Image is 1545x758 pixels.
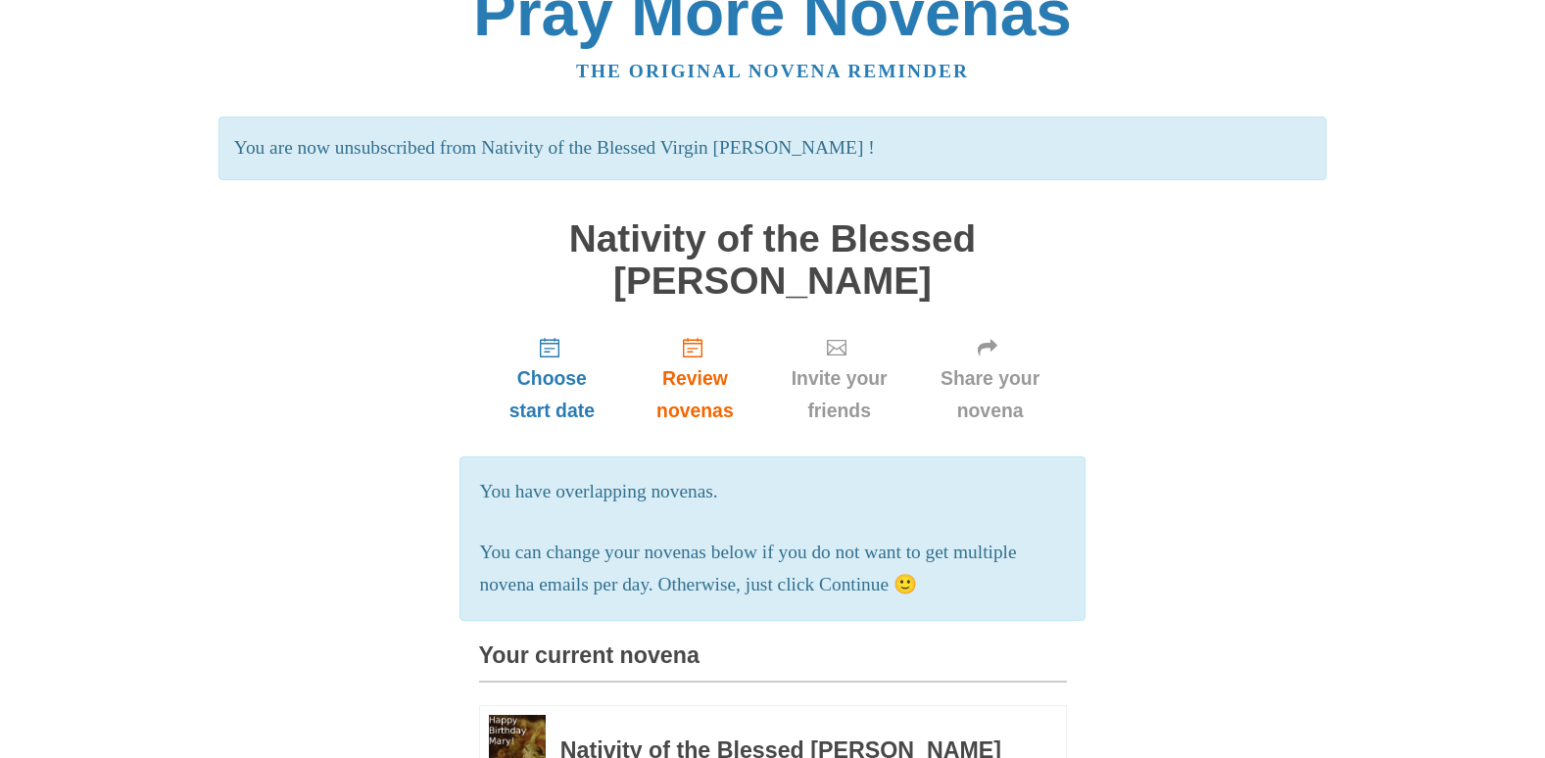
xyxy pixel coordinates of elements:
p: You have overlapping novenas. [480,476,1066,508]
h3: Your current novena [479,643,1067,682]
a: The original novena reminder [576,61,969,81]
p: You are now unsubscribed from Nativity of the Blessed Virgin [PERSON_NAME] ! [218,117,1327,180]
h1: Nativity of the Blessed [PERSON_NAME] [479,218,1067,302]
a: Share your novena [914,321,1067,438]
span: Review novenas [645,362,745,427]
span: Choose start date [499,362,606,427]
a: Review novenas [625,321,764,438]
p: You can change your novenas below if you do not want to get multiple novena emails per day. Other... [480,537,1066,601]
span: Share your novena [934,362,1047,427]
a: Choose start date [479,321,626,438]
span: Invite your friends [785,362,894,427]
a: Invite your friends [765,321,914,438]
